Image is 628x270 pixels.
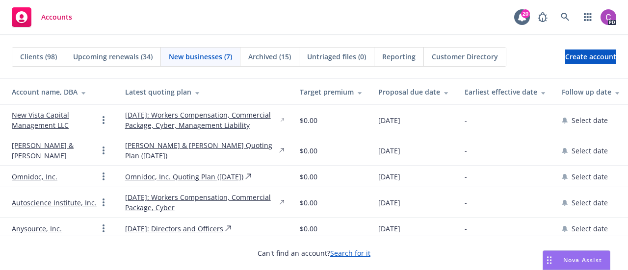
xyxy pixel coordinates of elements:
[378,197,400,208] span: [DATE]
[98,171,109,182] a: Open options
[330,248,370,258] a: Search for it
[41,13,72,21] span: Accounts
[248,51,291,62] span: Archived (15)
[572,146,608,156] span: Select date
[563,256,602,264] span: Nova Assist
[565,48,616,66] span: Create account
[543,251,555,270] div: Drag to move
[300,115,317,125] span: $0.00
[378,146,400,156] span: [DATE]
[562,87,620,97] div: Follow up date
[300,146,317,156] span: $0.00
[572,115,608,125] span: Select date
[555,7,575,27] a: Search
[601,9,616,25] img: photo
[98,114,109,126] a: Open options
[12,197,97,208] a: Autoscience Institute, Inc.
[73,51,153,62] span: Upcoming renewals (34)
[382,51,416,62] span: Reporting
[572,172,608,182] span: Select date
[98,145,109,156] a: Open options
[300,223,317,234] span: $0.00
[300,87,363,97] div: Target premium
[125,172,243,182] a: Omnidoc, Inc. Quoting Plan ([DATE])
[258,248,370,258] span: Can't find an account?
[12,87,109,97] div: Account name, DBA
[125,140,278,161] a: [PERSON_NAME] & [PERSON_NAME] Quoting Plan ([DATE])
[125,110,279,130] a: [DATE]: Workers Compensation, Commercial Package, Cyber, Management Liability
[125,87,284,97] div: Latest quoting plan
[465,172,467,182] span: -
[12,110,98,130] a: New Vista Capital Management LLC
[125,223,223,234] a: [DATE]: Directors and Officers
[465,87,546,97] div: Earliest effective date
[465,146,467,156] span: -
[378,223,400,234] span: [DATE]
[307,51,366,62] span: Untriaged files (0)
[169,51,232,62] span: New businesses (7)
[12,172,57,182] a: Omnidoc, Inc.
[378,115,400,125] span: [DATE]
[572,223,608,234] span: Select date
[98,222,109,234] a: Open options
[378,172,400,182] span: [DATE]
[8,3,76,31] a: Accounts
[125,192,278,213] a: [DATE]: Workers Compensation, Commercial Package, Cyber
[300,197,317,208] span: $0.00
[12,223,62,234] a: Anysource, Inc.
[565,49,616,64] a: Create account
[533,7,552,27] a: Report a Bug
[465,223,467,234] span: -
[543,250,610,270] button: Nova Assist
[578,7,598,27] a: Switch app
[12,140,98,161] a: [PERSON_NAME] & [PERSON_NAME]
[20,51,57,62] span: Clients (98)
[521,9,530,18] div: 20
[300,172,317,182] span: $0.00
[465,197,467,208] span: -
[378,87,449,97] div: Proposal due date
[572,197,608,208] span: Select date
[465,115,467,125] span: -
[432,51,498,62] span: Customer Directory
[98,196,109,208] a: Open options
